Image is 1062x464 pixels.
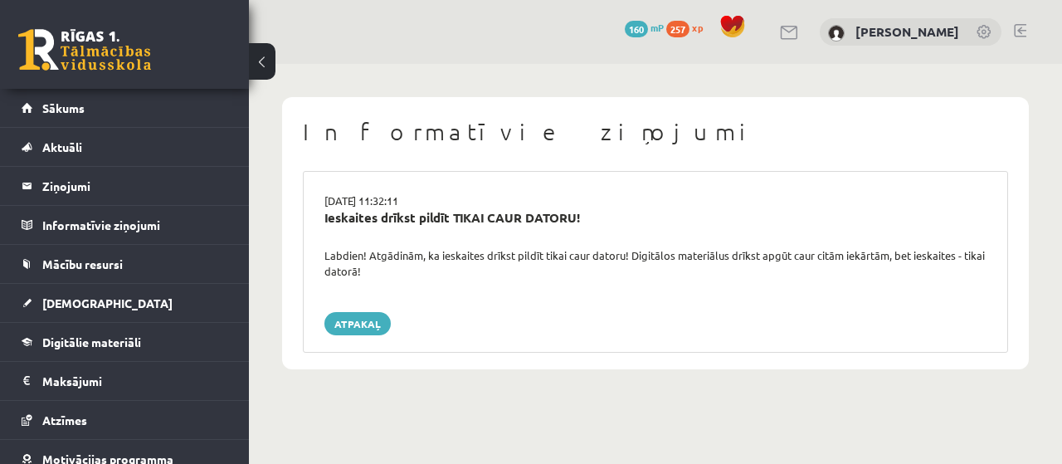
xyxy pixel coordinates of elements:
[828,25,845,42] img: Valērija Martinova
[22,89,228,127] a: Sākums
[692,21,703,34] span: xp
[42,335,141,349] span: Digitālie materiāli
[312,247,999,280] div: Labdien! Atgādinām, ka ieskaites drīkst pildīt tikai caur datoru! Digitālos materiālus drīkst apg...
[22,362,228,400] a: Maksājumi
[42,256,123,271] span: Mācību resursi
[42,362,228,400] legend: Maksājumi
[42,139,82,154] span: Aktuāli
[22,284,228,322] a: [DEMOGRAPHIC_DATA]
[42,167,228,205] legend: Ziņojumi
[22,128,228,166] a: Aktuāli
[18,29,151,71] a: Rīgas 1. Tālmācības vidusskola
[625,21,648,37] span: 160
[22,323,228,361] a: Digitālie materiāli
[42,100,85,115] span: Sākums
[303,118,1008,146] h1: Informatīvie ziņojumi
[22,206,228,244] a: Informatīvie ziņojumi
[666,21,689,37] span: 257
[22,245,228,283] a: Mācību resursi
[324,312,391,335] a: Atpakaļ
[650,21,664,34] span: mP
[312,193,999,209] div: [DATE] 11:32:11
[42,295,173,310] span: [DEMOGRAPHIC_DATA]
[42,206,228,244] legend: Informatīvie ziņojumi
[855,23,959,40] a: [PERSON_NAME]
[666,21,711,34] a: 257 xp
[324,208,986,227] div: Ieskaites drīkst pildīt TIKAI CAUR DATORU!
[22,401,228,439] a: Atzīmes
[22,167,228,205] a: Ziņojumi
[42,413,87,427] span: Atzīmes
[625,21,664,34] a: 160 mP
